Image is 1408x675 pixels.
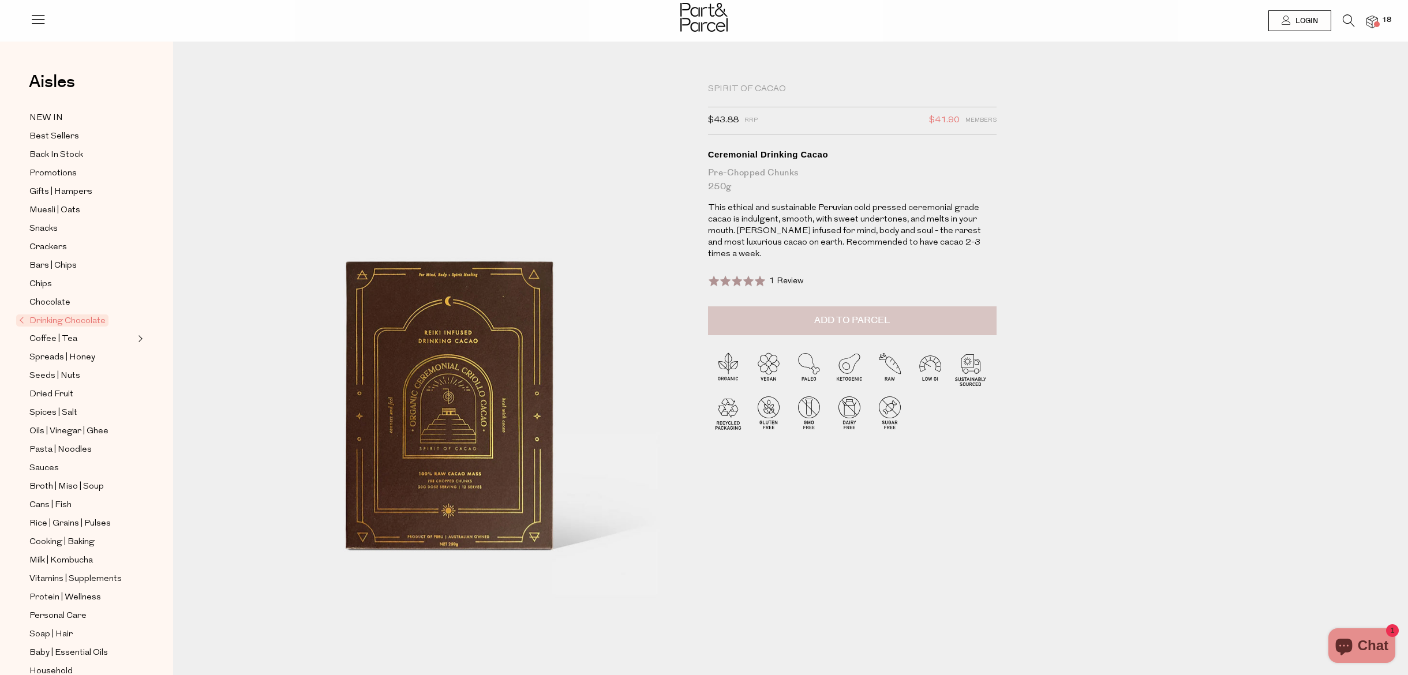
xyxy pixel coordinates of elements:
[29,609,134,623] a: Personal Care
[789,392,829,433] img: P_P-ICONS-Live_Bec_V11_GMO_Free.svg
[29,369,80,383] span: Seeds | Nuts
[929,113,960,128] span: $41.90
[29,388,73,402] span: Dried Fruit
[29,406,77,420] span: Spices | Salt
[29,480,104,494] span: Broth | Miso | Soup
[29,203,134,217] a: Muesli | Oats
[29,517,111,531] span: Rice | Grains | Pulses
[708,84,997,95] div: Spirit of Cacao
[29,498,134,512] a: Cans | Fish
[748,348,789,389] img: P_P-ICONS-Live_Bec_V11_Vegan.svg
[708,166,997,194] div: Pre-Chopped Chunks 250g
[29,387,134,402] a: Dried Fruit
[29,479,134,494] a: Broth | Miso | Soup
[829,392,870,433] img: P_P-ICONS-Live_Bec_V11_Dairy_Free.svg
[708,149,997,160] div: Ceremonial Drinking Cacao
[16,314,108,327] span: Drinking Chocolate
[29,166,134,181] a: Promotions
[1366,16,1378,28] a: 18
[29,628,73,642] span: Soap | Hair
[19,314,134,328] a: Drinking Chocolate
[29,185,134,199] a: Gifts | Hampers
[29,442,134,457] a: Pasta | Noodles
[29,443,92,457] span: Pasta | Noodles
[950,348,991,389] img: P_P-ICONS-Live_Bec_V11_Sustainable_Sourced.svg
[680,3,728,32] img: Part&Parcel
[29,241,67,254] span: Crackers
[1293,16,1318,26] span: Login
[29,516,134,531] a: Rice | Grains | Pulses
[29,461,134,475] a: Sauces
[29,277,134,291] a: Chips
[708,392,748,433] img: P_P-ICONS-Live_Bec_V11_Recycle_Packaging.svg
[870,348,910,389] img: P_P-ICONS-Live_Bec_V11_Raw.svg
[29,646,108,660] span: Baby | Essential Oils
[29,498,72,512] span: Cans | Fish
[29,222,134,236] a: Snacks
[29,148,134,162] a: Back In Stock
[29,590,134,605] a: Protein | Wellness
[29,627,134,642] a: Soap | Hair
[29,130,79,144] span: Best Sellers
[29,296,70,310] span: Chocolate
[29,535,134,549] a: Cooking | Baking
[708,202,982,260] p: This ethical and sustainable Peruvian cold pressed ceremonial grade cacao is indulgent, smooth, w...
[708,113,739,128] span: $43.88
[29,591,101,605] span: Protein | Wellness
[29,572,134,586] a: Vitamins | Supplements
[29,204,80,217] span: Muesli | Oats
[29,129,134,144] a: Best Sellers
[1268,10,1331,31] a: Login
[29,424,134,438] a: Oils | Vinegar | Ghee
[744,113,758,128] span: RRP
[29,350,134,365] a: Spreads | Honey
[29,462,59,475] span: Sauces
[29,554,93,568] span: Milk | Kombucha
[29,553,134,568] a: Milk | Kombucha
[29,240,134,254] a: Crackers
[208,88,691,658] img: Ceremonial Drinking Cacao
[29,73,75,102] a: Aisles
[29,572,122,586] span: Vitamins | Supplements
[29,369,134,383] a: Seeds | Nuts
[29,258,134,273] a: Bars | Chips
[1379,15,1394,25] span: 18
[29,185,92,199] span: Gifts | Hampers
[29,646,134,660] a: Baby | Essential Oils
[789,348,829,389] img: P_P-ICONS-Live_Bec_V11_Paleo.svg
[29,148,83,162] span: Back In Stock
[870,392,910,433] img: P_P-ICONS-Live_Bec_V11_Sugar_Free.svg
[910,348,950,389] img: P_P-ICONS-Live_Bec_V11_Low_Gi.svg
[135,332,143,346] button: Expand/Collapse Coffee | Tea
[29,332,134,346] a: Coffee | Tea
[29,535,95,549] span: Cooking | Baking
[829,348,870,389] img: P_P-ICONS-Live_Bec_V11_Ketogenic.svg
[29,111,134,125] a: NEW IN
[29,351,95,365] span: Spreads | Honey
[748,392,789,433] img: P_P-ICONS-Live_Bec_V11_Gluten_Free.svg
[29,69,75,95] span: Aisles
[29,332,77,346] span: Coffee | Tea
[29,295,134,310] a: Chocolate
[965,113,997,128] span: Members
[1325,628,1399,666] inbox-online-store-chat: Shopify online store chat
[29,259,77,273] span: Bars | Chips
[708,306,997,335] button: Add to Parcel
[29,277,52,291] span: Chips
[29,425,108,438] span: Oils | Vinegar | Ghee
[29,406,134,420] a: Spices | Salt
[769,277,803,286] span: 1 Review
[814,314,890,327] span: Add to Parcel
[29,167,77,181] span: Promotions
[708,348,748,389] img: P_P-ICONS-Live_Bec_V11_Organic.svg
[29,111,63,125] span: NEW IN
[29,609,87,623] span: Personal Care
[29,222,58,236] span: Snacks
